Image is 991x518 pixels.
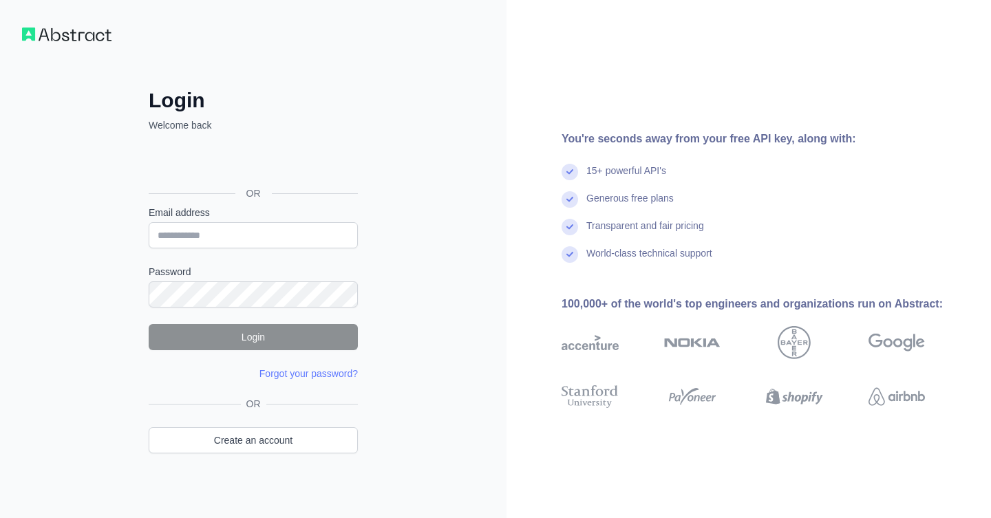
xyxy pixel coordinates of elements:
[586,191,674,219] div: Generous free plans
[766,382,823,411] img: shopify
[869,326,926,359] img: google
[562,382,619,411] img: stanford university
[562,219,578,235] img: check mark
[235,186,272,200] span: OR
[259,368,358,379] a: Forgot your password?
[586,246,712,274] div: World-class technical support
[586,219,704,246] div: Transparent and fair pricing
[562,326,619,359] img: accenture
[586,164,666,191] div: 15+ powerful API's
[149,265,358,279] label: Password
[562,246,578,263] img: check mark
[562,296,969,312] div: 100,000+ of the world's top engineers and organizations run on Abstract:
[241,397,266,411] span: OR
[142,147,362,177] iframe: Sign in with Google Button
[562,164,578,180] img: check mark
[22,28,111,41] img: Workflow
[149,206,358,219] label: Email address
[664,326,721,359] img: nokia
[562,131,969,147] div: You're seconds away from your free API key, along with:
[149,88,358,113] h2: Login
[149,118,358,132] p: Welcome back
[778,326,811,359] img: bayer
[869,382,926,411] img: airbnb
[664,382,721,411] img: payoneer
[149,427,358,453] a: Create an account
[562,191,578,208] img: check mark
[149,324,358,350] button: Login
